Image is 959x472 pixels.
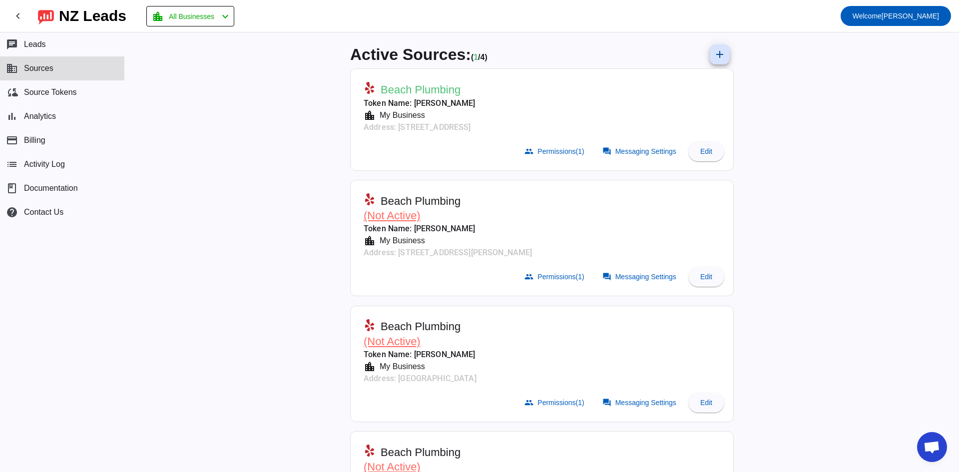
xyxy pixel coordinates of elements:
div: NZ Leads [59,9,126,23]
mat-icon: payment [6,134,18,146]
button: Edit [688,393,724,413]
button: Permissions(1) [518,393,592,413]
mat-icon: cloud_sync [6,86,18,98]
span: ( [471,53,474,61]
span: (1) [576,399,584,407]
mat-icon: location_city [364,361,376,373]
span: Beach Plumbing [381,320,461,334]
mat-icon: list [6,158,18,170]
span: Permissions [537,399,584,407]
span: Beach Plumbing [381,194,461,208]
button: Edit [688,267,724,287]
span: Messaging Settings [615,399,676,407]
button: All Businesses [146,6,234,26]
div: My Business [376,109,425,121]
span: / [478,53,480,61]
mat-icon: add [714,48,726,60]
span: Beach Plumbing [381,83,461,97]
mat-icon: group [524,147,533,156]
button: Messaging Settings [596,393,684,413]
mat-card-subtitle: Address: [GEOGRAPHIC_DATA] [364,373,477,385]
span: Messaging Settings [615,273,676,281]
span: Welcome [853,12,882,20]
mat-card-subtitle: Address: [STREET_ADDRESS] [364,121,476,133]
mat-icon: chevron_left [219,10,231,22]
span: Messaging Settings [615,147,676,155]
mat-icon: forum [602,398,611,407]
span: All Businesses [169,9,214,23]
button: Messaging Settings [596,141,684,161]
mat-card-subtitle: Token Name: [PERSON_NAME] [364,223,532,235]
mat-icon: group [524,398,533,407]
span: Sources [24,64,53,73]
div: My Business [376,235,425,247]
mat-card-subtitle: Token Name: [PERSON_NAME] [364,349,477,361]
mat-icon: chevron_left [12,10,24,22]
span: [PERSON_NAME] [853,9,939,23]
span: Documentation [24,184,78,193]
button: Welcome[PERSON_NAME] [841,6,951,26]
mat-icon: chat [6,38,18,50]
mat-icon: business [6,62,18,74]
button: Permissions(1) [518,267,592,287]
mat-icon: forum [602,147,611,156]
button: Edit [688,141,724,161]
span: Edit [700,147,712,155]
mat-icon: location_city [364,109,376,121]
span: Leads [24,40,46,49]
a: Open chat [917,432,947,462]
mat-card-subtitle: Token Name: [PERSON_NAME] [364,97,476,109]
span: (1) [576,147,584,155]
span: Edit [700,399,712,407]
mat-icon: location_city [364,235,376,247]
span: Activity Log [24,160,65,169]
span: (Not Active) [364,209,421,222]
span: book [6,182,18,194]
span: Total [480,53,487,61]
mat-icon: bar_chart [6,110,18,122]
span: Billing [24,136,45,145]
span: (Not Active) [364,335,421,348]
img: logo [38,7,54,24]
div: My Business [376,361,425,373]
span: Contact Us [24,208,63,217]
mat-card-subtitle: Address: [STREET_ADDRESS][PERSON_NAME] [364,247,532,259]
span: Beach Plumbing [381,446,461,460]
span: Active Sources: [350,45,471,63]
mat-icon: group [524,272,533,281]
span: Permissions [537,147,584,155]
span: Source Tokens [24,88,77,97]
mat-icon: forum [602,272,611,281]
span: Permissions [537,273,584,281]
span: (1) [576,273,584,281]
span: Working [474,53,478,61]
mat-icon: location_city [152,10,164,22]
button: Permissions(1) [518,141,592,161]
span: Analytics [24,112,56,121]
mat-icon: help [6,206,18,218]
button: Messaging Settings [596,267,684,287]
span: Edit [700,273,712,281]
